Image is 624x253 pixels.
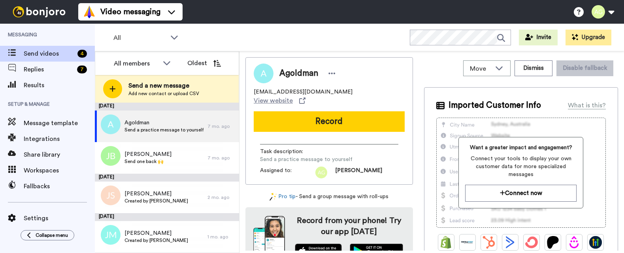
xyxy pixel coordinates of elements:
[124,190,188,198] span: [PERSON_NAME]
[9,6,69,17] img: bj-logo-header-white.svg
[24,49,74,58] span: Send videos
[21,230,74,240] button: Collapse menu
[254,64,273,83] img: Image of Agoldman
[461,236,474,249] img: Ontraport
[95,103,239,111] div: [DATE]
[260,156,353,163] span: Send a practice message to yourself
[245,193,413,201] div: - Send a group message with roll-ups
[114,59,159,68] div: All members
[483,236,495,249] img: Hubspot
[440,236,452,249] img: Shopify
[101,225,121,245] img: jm.png
[124,229,188,237] span: [PERSON_NAME]
[124,237,188,244] span: Created by [PERSON_NAME]
[254,88,353,96] span: [EMAIL_ADDRESS][DOMAIN_NAME]
[77,66,87,73] div: 7
[207,234,235,240] div: 1 mo. ago
[504,236,517,249] img: ActiveCampaign
[101,186,121,205] img: js.png
[470,64,491,73] span: Move
[24,65,74,74] span: Replies
[181,55,227,71] button: Oldest
[589,236,602,249] img: GoHighLevel
[36,232,68,238] span: Collapse menu
[207,155,235,161] div: 7 mo. ago
[465,185,577,202] button: Connect now
[254,96,293,105] span: View website
[260,167,315,178] span: Assigned to:
[465,144,577,152] span: Want a greater impact and engagement?
[124,150,172,158] span: [PERSON_NAME]
[547,236,559,249] img: Patreon
[207,194,235,201] div: 2 mo. ago
[254,111,405,132] button: Record
[515,60,552,76] button: Dismiss
[525,236,538,249] img: ConvertKit
[124,127,204,133] span: Send a practice message to yourself
[128,90,199,97] span: Add new contact or upload CSV
[24,214,95,223] span: Settings
[24,166,95,175] span: Workspaces
[335,167,382,178] span: [PERSON_NAME]
[95,174,239,182] div: [DATE]
[95,213,239,221] div: [DATE]
[207,123,235,129] div: 7 mo. ago
[24,134,95,144] span: Integrations
[113,33,166,43] span: All
[465,155,577,178] span: Connect your tools to display your own customer data for more specialized messages
[24,150,95,159] span: Share library
[293,215,405,237] h4: Record from your phone! Try our app [DATE]
[566,30,611,45] button: Upgrade
[270,193,277,201] img: magic-wand.svg
[449,99,541,111] span: Imported Customer Info
[24,118,95,128] span: Message template
[279,67,318,79] span: Agoldman
[556,60,613,76] button: Disable fallback
[519,30,558,45] button: Invite
[100,6,160,17] span: Video messaging
[128,81,199,90] span: Send a new message
[254,96,305,105] a: View website
[260,148,315,156] span: Task description :
[568,236,581,249] img: Drip
[83,6,96,18] img: vm-color.svg
[568,101,606,110] div: What is this?
[270,193,296,201] a: Pro tip
[77,50,87,58] div: 4
[24,182,95,191] span: Fallbacks
[124,119,204,127] span: Agoldman
[315,167,327,178] img: ag.png
[101,146,121,166] img: jb.png
[124,198,188,204] span: Created by [PERSON_NAME]
[24,81,95,90] span: Results
[101,114,121,134] img: a.png
[124,158,172,165] span: Send one back 🙌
